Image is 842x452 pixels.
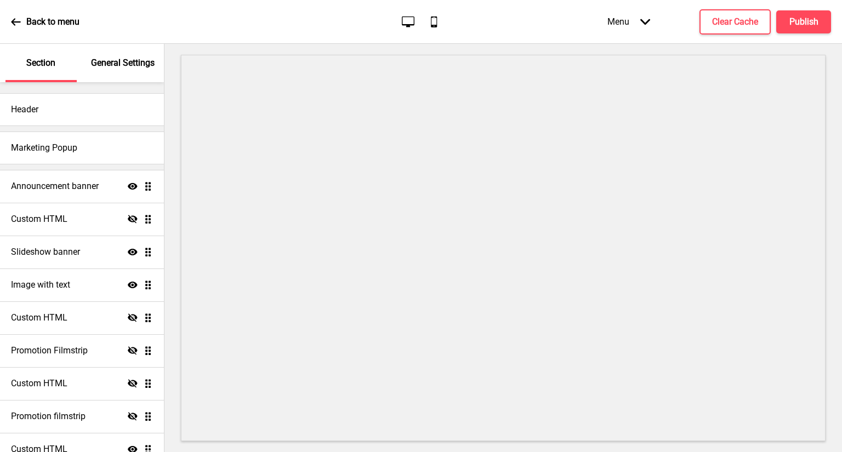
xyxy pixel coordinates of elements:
[11,213,67,225] h4: Custom HTML
[91,57,155,69] p: General Settings
[11,7,79,37] a: Back to menu
[11,180,99,192] h4: Announcement banner
[776,10,831,33] button: Publish
[26,57,55,69] p: Section
[11,377,67,390] h4: Custom HTML
[11,410,86,422] h4: Promotion filmstrip
[11,142,77,154] h4: Marketing Popup
[11,279,70,291] h4: Image with text
[699,9,771,35] button: Clear Cache
[789,16,818,28] h4: Publish
[712,16,758,28] h4: Clear Cache
[11,345,88,357] h4: Promotion Filmstrip
[11,312,67,324] h4: Custom HTML
[596,5,661,38] div: Menu
[11,104,38,116] h4: Header
[11,246,80,258] h4: Slideshow banner
[26,16,79,28] p: Back to menu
